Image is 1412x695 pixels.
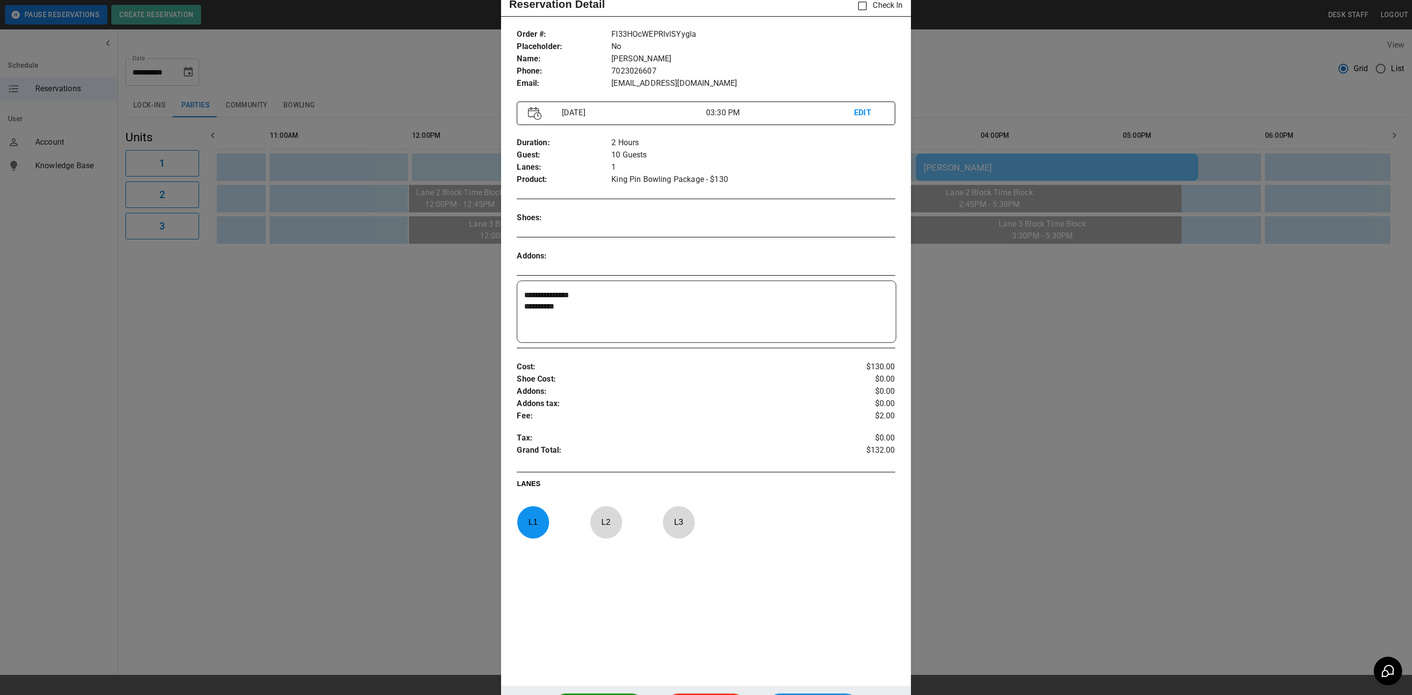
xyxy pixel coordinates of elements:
p: No [611,41,895,53]
p: $132.00 [832,444,895,459]
p: Placeholder : [517,41,611,53]
p: LANES [517,479,895,492]
p: Addons : [517,386,832,398]
p: 10 Guests [611,149,895,161]
p: $0.00 [832,373,895,386]
p: Order # : [517,28,611,41]
p: $2.00 [832,410,895,422]
p: Shoes : [517,212,611,224]
p: Cost : [517,361,832,373]
p: $0.00 [832,386,895,398]
p: 7023026607 [611,65,895,77]
p: Fee : [517,410,832,422]
p: Addons tax : [517,398,832,410]
p: Guest : [517,149,611,161]
p: Lanes : [517,161,611,174]
p: L 3 [662,511,695,534]
p: Addons : [517,250,611,262]
p: 1 [611,161,895,174]
p: $0.00 [832,432,895,444]
p: [EMAIL_ADDRESS][DOMAIN_NAME] [611,77,895,90]
p: Shoe Cost : [517,373,832,386]
p: FI33HOcWEPRlvlSYygla [611,28,895,41]
img: Vector [528,107,542,120]
p: Email : [517,77,611,90]
p: 2 Hours [611,137,895,149]
p: King Pin Bowling Package - $130 [611,174,895,186]
p: L 2 [590,511,622,534]
p: $130.00 [832,361,895,373]
p: Product : [517,174,611,186]
p: $0.00 [832,398,895,410]
p: L 1 [517,511,549,534]
p: Phone : [517,65,611,77]
p: EDIT [854,107,883,119]
p: Name : [517,53,611,65]
p: 03:30 PM [706,107,854,119]
p: [PERSON_NAME] [611,53,895,65]
p: Tax : [517,432,832,444]
p: [DATE] [558,107,706,119]
p: Grand Total : [517,444,832,459]
p: Duration : [517,137,611,149]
